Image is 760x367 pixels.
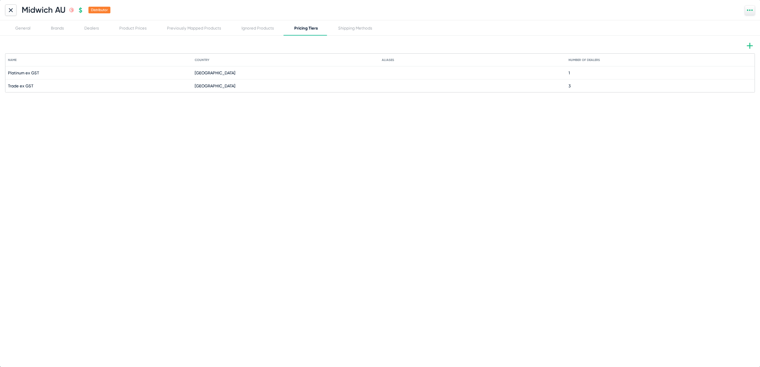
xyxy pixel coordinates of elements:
[568,54,752,66] mat-header-cell: Number Of Dealers
[382,54,568,66] mat-header-cell: Aliases
[51,26,64,31] div: Brands
[8,54,195,66] mat-header-cell: Name
[119,26,147,31] div: Product Prices
[15,26,31,31] div: General
[338,26,372,31] div: Shipping Methods
[88,7,110,13] span: Distributor
[8,71,39,75] div: Platinum ex GST
[195,54,381,66] mat-header-cell: Country
[195,71,235,75] span: [GEOGRAPHIC_DATA]
[84,26,99,31] div: Dealers
[294,26,318,31] div: Pricing Tiers
[241,26,274,31] div: Ignored Products
[568,84,571,88] span: 3
[568,71,570,75] span: 1
[22,5,66,15] h1: Midwich AU
[195,84,235,88] span: [GEOGRAPHIC_DATA]
[167,26,221,31] div: Previously Mapped Products
[8,84,33,88] div: Trade ex GST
